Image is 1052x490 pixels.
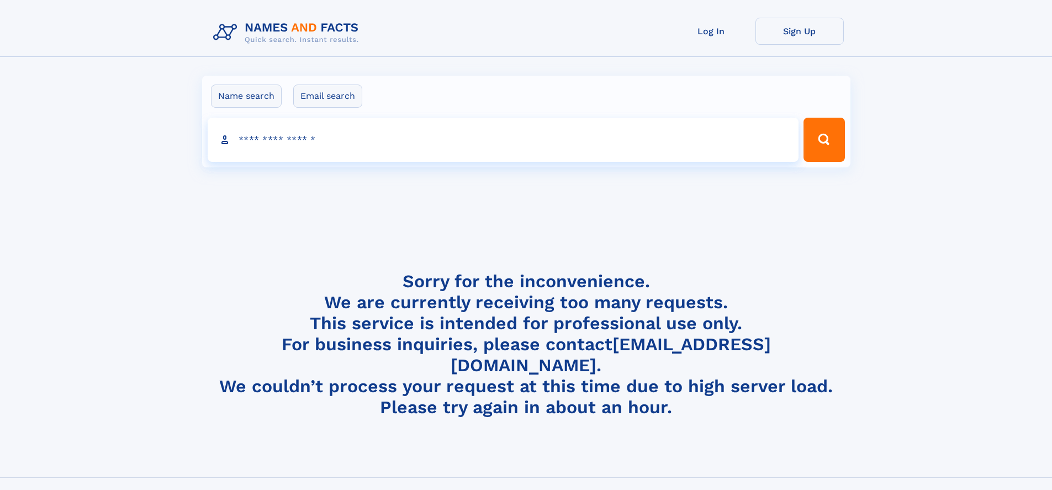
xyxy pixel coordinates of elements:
[208,118,799,162] input: search input
[803,118,844,162] button: Search Button
[755,18,844,45] a: Sign Up
[667,18,755,45] a: Log In
[451,334,771,376] a: [EMAIL_ADDRESS][DOMAIN_NAME]
[211,85,282,108] label: Name search
[209,18,368,48] img: Logo Names and Facts
[209,271,844,418] h4: Sorry for the inconvenience. We are currently receiving too many requests. This service is intend...
[293,85,362,108] label: Email search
